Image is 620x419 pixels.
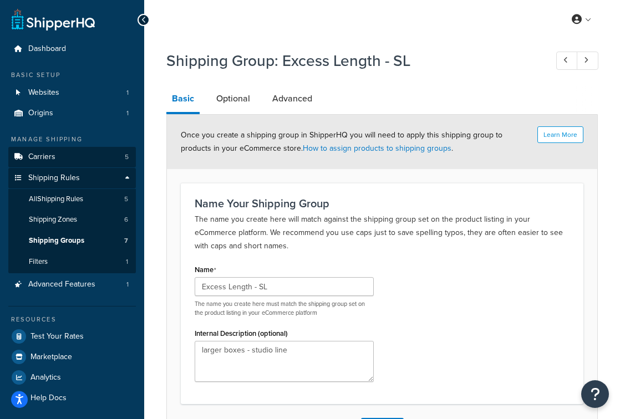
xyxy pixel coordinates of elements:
[195,197,570,209] h3: Name Your Shipping Group
[126,109,129,118] span: 1
[166,50,536,71] h1: Shipping Group: Excess Length - SL
[28,44,66,54] span: Dashboard
[8,135,136,144] div: Manage Shipping
[8,168,136,273] li: Shipping Rules
[211,85,256,112] a: Optional
[28,152,55,162] span: Carriers
[8,274,136,295] a: Advanced Features1
[8,274,136,295] li: Advanced Features
[29,215,77,224] span: Shipping Zones
[125,152,129,162] span: 5
[8,231,136,251] a: Shipping Groups7
[195,329,288,338] label: Internal Description (optional)
[31,394,67,403] span: Help Docs
[8,147,136,167] li: Carriers
[8,347,136,367] a: Marketplace
[8,83,136,103] li: Websites
[8,83,136,103] a: Websites1
[556,52,578,70] a: Previous Record
[31,352,72,362] span: Marketplace
[581,380,609,408] button: Open Resource Center
[28,109,53,118] span: Origins
[577,52,598,70] a: Next Record
[8,189,136,209] a: AllShipping Rules5
[29,257,48,267] span: Filters
[8,326,136,346] a: Test Your Rates
[181,129,502,154] span: Once you create a shipping group in ShipperHQ you will need to apply this shipping group to produ...
[124,215,128,224] span: 6
[8,315,136,324] div: Resources
[8,168,136,188] a: Shipping Rules
[195,265,216,274] label: Name
[303,142,451,154] a: How to assign products to shipping groups
[126,88,129,98] span: 1
[31,332,84,341] span: Test Your Rates
[537,126,583,143] button: Learn More
[8,209,136,230] a: Shipping Zones6
[8,367,136,387] a: Analytics
[166,85,200,114] a: Basic
[31,373,61,382] span: Analytics
[8,388,136,408] a: Help Docs
[195,300,374,317] p: The name you create here must match the shipping group set on the product listing in your eCommer...
[29,236,84,246] span: Shipping Groups
[8,147,136,167] a: Carriers5
[8,39,136,59] a: Dashboard
[126,257,128,267] span: 1
[8,70,136,80] div: Basic Setup
[28,88,59,98] span: Websites
[8,231,136,251] li: Shipping Groups
[28,280,95,289] span: Advanced Features
[195,341,374,382] textarea: larger boxes - studio line
[195,213,570,253] p: The name you create here will match against the shipping group set on the product listing in your...
[8,103,136,124] li: Origins
[29,195,83,204] span: All Shipping Rules
[267,85,318,112] a: Advanced
[8,252,136,272] a: Filters1
[8,252,136,272] li: Filters
[28,173,80,183] span: Shipping Rules
[8,209,136,230] li: Shipping Zones
[8,103,136,124] a: Origins1
[124,195,128,204] span: 5
[126,280,129,289] span: 1
[124,236,128,246] span: 7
